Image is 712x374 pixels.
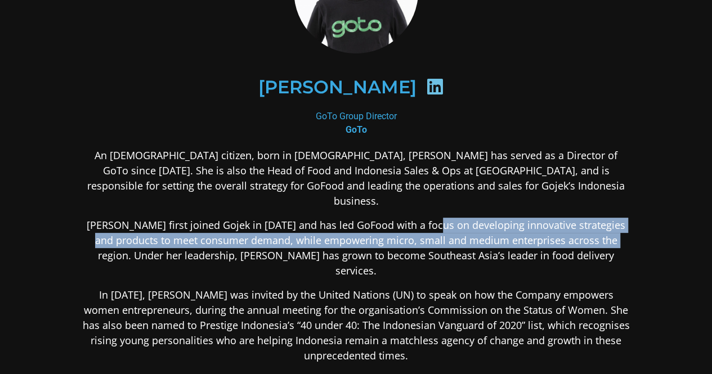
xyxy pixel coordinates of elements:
[83,287,630,363] p: In [DATE], [PERSON_NAME] was invited by the United Nations (UN) to speak on how the Company empow...
[346,124,367,135] b: GoTo
[83,218,630,278] p: [PERSON_NAME] first joined Gojek in [DATE] and has led GoFood with a focus on developing innovati...
[83,110,630,137] div: GoTo Group Director
[83,148,630,209] p: An [DEMOGRAPHIC_DATA] citizen, born in [DEMOGRAPHIC_DATA], [PERSON_NAME] has served as a Director...
[258,78,416,96] h2: [PERSON_NAME]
